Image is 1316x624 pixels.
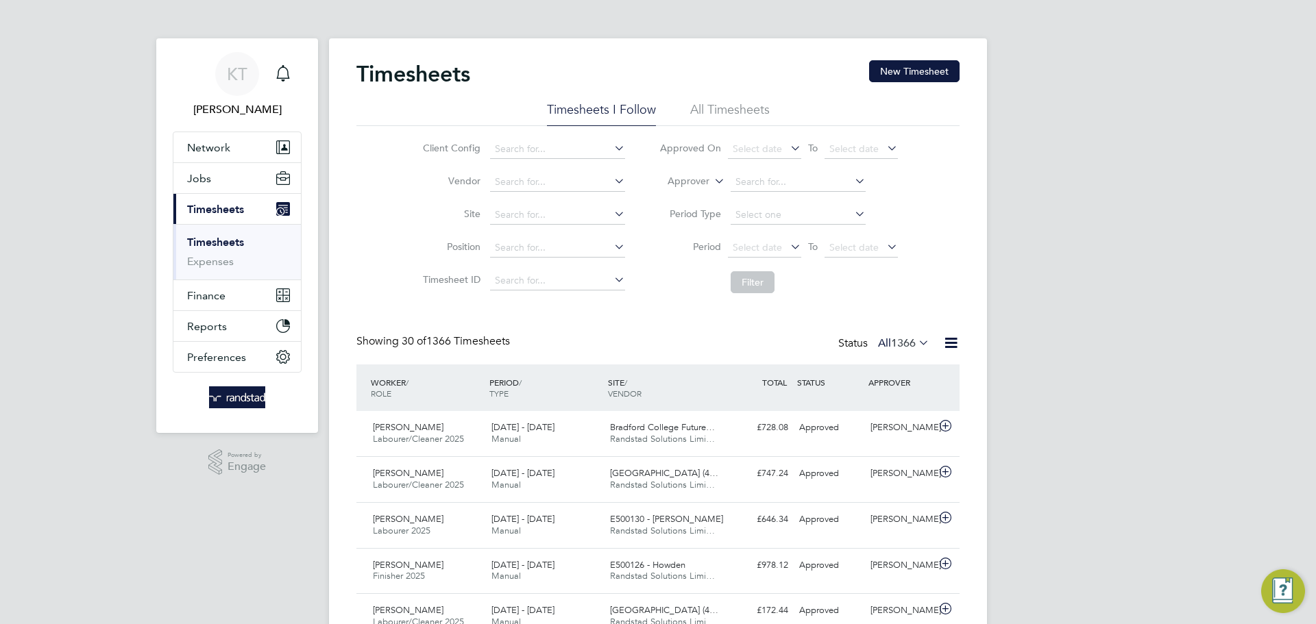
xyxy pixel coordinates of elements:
[608,388,642,399] span: VENDOR
[794,508,865,531] div: Approved
[173,280,301,310] button: Finance
[865,599,936,622] div: [PERSON_NAME]
[491,479,521,490] span: Manual
[173,342,301,372] button: Preferences
[838,334,932,353] div: Status
[373,604,443,616] span: [PERSON_NAME]
[1261,569,1305,613] button: Engage Resource Center
[491,525,521,536] span: Manual
[187,236,244,249] a: Timesheets
[419,240,480,253] label: Position
[490,238,625,258] input: Search for...
[402,334,510,348] span: 1366 Timesheets
[490,140,625,159] input: Search for...
[173,386,302,408] a: Go to home page
[610,525,715,536] span: Randstad Solutions Limi…
[187,351,246,364] span: Preferences
[610,513,723,525] span: E500130 - [PERSON_NAME]
[373,570,425,582] span: Finisher 2025
[491,604,555,616] span: [DATE] - [DATE]
[228,461,266,473] span: Engage
[869,60,960,82] button: New Timesheet
[187,141,230,154] span: Network
[794,554,865,577] div: Approved
[156,38,318,433] nav: Main navigation
[419,208,480,220] label: Site
[373,525,430,536] span: Labourer 2025
[865,370,936,395] div: APPROVER
[173,132,301,162] button: Network
[804,238,822,255] span: To
[659,142,721,154] label: Approved On
[610,604,718,616] span: [GEOGRAPHIC_DATA] (4…
[209,386,266,408] img: randstad-logo-retina.png
[610,433,715,445] span: Randstad Solutions Limi…
[722,508,794,531] div: £646.34
[187,320,227,333] span: Reports
[187,289,226,302] span: Finance
[228,449,266,461] span: Powered by
[731,173,866,192] input: Search for...
[367,370,486,405] div: WORKER
[659,208,721,220] label: Period Type
[419,142,480,154] label: Client Config
[356,334,513,349] div: Showing
[722,599,794,622] div: £172.44
[491,433,521,445] span: Manual
[610,570,715,582] span: Randstad Solutions Limi…
[891,336,916,350] span: 1366
[173,224,301,279] div: Timesheets
[722,416,794,439] div: £728.08
[371,388,391,399] span: ROLE
[491,513,555,525] span: [DATE] - [DATE]
[373,559,443,571] span: [PERSON_NAME]
[173,194,301,224] button: Timesheets
[490,173,625,192] input: Search for...
[173,101,302,118] span: Kieran Trotter
[208,449,267,475] a: Powered byEngage
[829,142,879,155] span: Select date
[733,142,782,155] span: Select date
[173,52,302,118] a: KT[PERSON_NAME]
[690,101,770,126] li: All Timesheets
[878,336,929,350] label: All
[491,559,555,571] span: [DATE] - [DATE]
[731,205,866,225] input: Select one
[659,240,721,253] label: Period
[173,163,301,193] button: Jobs
[610,421,715,433] span: Bradford College Future…
[491,421,555,433] span: [DATE] - [DATE]
[373,421,443,433] span: [PERSON_NAME]
[610,479,715,490] span: Randstad Solutions Limi…
[722,462,794,485] div: £747.24
[624,377,627,388] span: /
[402,334,426,348] span: 30 of
[187,203,244,216] span: Timesheets
[419,273,480,286] label: Timesheet ID
[486,370,605,405] div: PERIOD
[490,271,625,290] input: Search for...
[173,311,301,341] button: Reports
[373,433,464,445] span: Labourer/Cleaner 2025
[373,513,443,525] span: [PERSON_NAME]
[491,570,521,582] span: Manual
[187,255,234,268] a: Expenses
[731,271,775,293] button: Filter
[605,370,723,405] div: SITE
[373,479,464,490] span: Labourer/Cleaner 2025
[227,65,247,83] span: KT
[762,377,787,388] span: TOTAL
[865,554,936,577] div: [PERSON_NAME]
[865,416,936,439] div: [PERSON_NAME]
[804,139,822,157] span: To
[865,462,936,485] div: [PERSON_NAME]
[356,60,470,88] h2: Timesheets
[490,205,625,225] input: Search for...
[419,175,480,187] label: Vendor
[794,599,865,622] div: Approved
[610,467,718,479] span: [GEOGRAPHIC_DATA] (4…
[187,172,211,185] span: Jobs
[794,462,865,485] div: Approved
[489,388,509,399] span: TYPE
[829,241,879,253] span: Select date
